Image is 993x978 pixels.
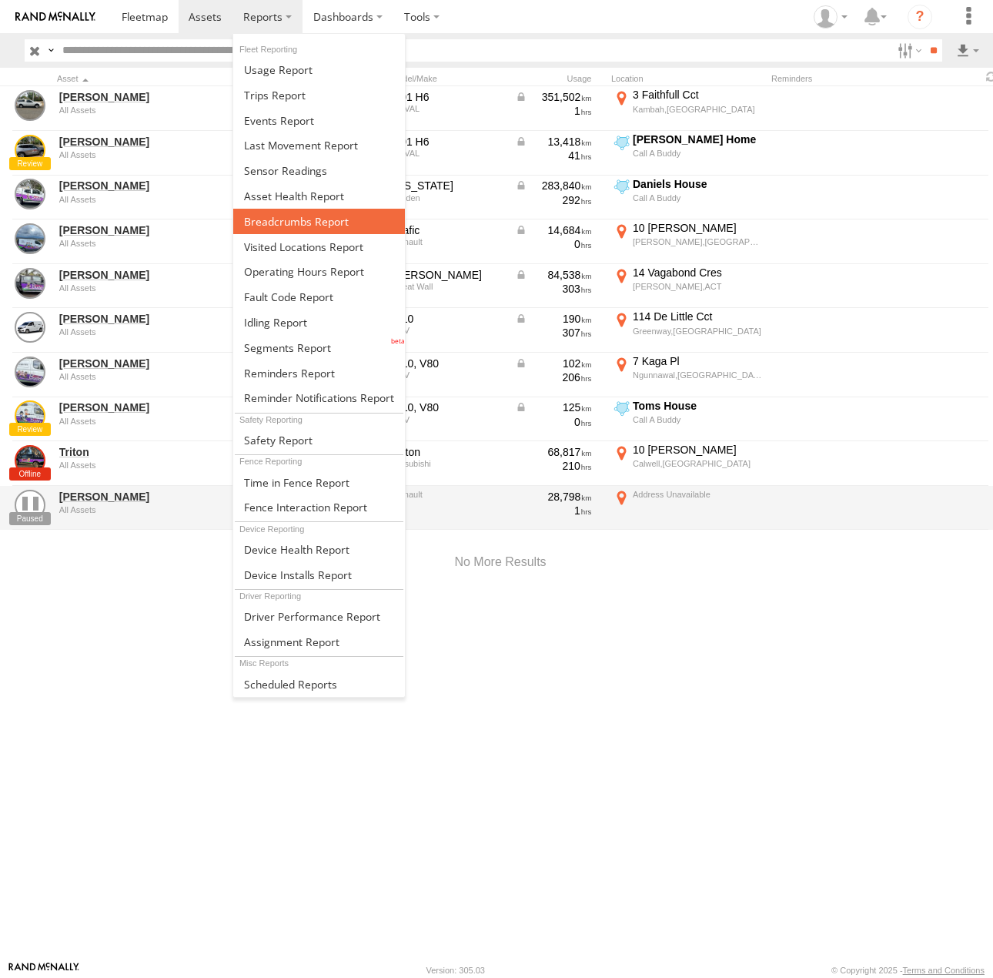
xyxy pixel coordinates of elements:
div: 292 [515,193,592,207]
a: Terms and Conditions [903,966,985,975]
a: Asset Operating Hours Report [233,259,405,284]
div: HAVAL [393,149,504,158]
a: Fault Code Report [233,284,405,310]
div: 0 [515,237,592,251]
div: Daniels House [633,177,763,191]
div: 3 Faithfull Cct [633,88,763,102]
div: [PERSON_NAME],ACT [633,281,763,292]
div: undefined [59,327,209,337]
label: Export results as... [955,39,981,62]
a: [PERSON_NAME] [59,400,209,414]
div: undefined [59,372,209,381]
a: [PERSON_NAME] [59,312,209,326]
div: 206 [515,370,592,384]
a: Visited Locations Report [233,234,405,260]
a: Fence Interaction Report [233,494,405,520]
div: Toms House [633,399,763,413]
label: Click to View Current Location [611,88,765,129]
label: Search Query [45,39,57,62]
a: Assignment Report [233,629,405,655]
label: Click to View Current Location [611,177,765,219]
div: Data from Vehicle CANbus [515,223,592,237]
div: Mitsubishi [393,459,504,468]
div: Calwell,[GEOGRAPHIC_DATA] [633,458,763,469]
div: Triton [393,445,504,459]
a: View Asset Details [15,357,45,387]
div: undefined [59,283,209,293]
div: Call A Buddy [633,148,763,159]
div: B01 H6 [393,90,504,104]
a: View Asset Details [15,268,45,299]
div: Usage [513,73,605,84]
a: [PERSON_NAME] [59,90,209,104]
div: undefined [59,417,209,426]
div: undefined [59,106,209,115]
div: Click to Sort [57,73,211,84]
i: ? [908,5,932,29]
label: Click to View Current Location [611,221,765,263]
label: Click to View Current Location [611,266,765,307]
div: LDV [393,415,504,424]
a: Driver Performance Report [233,604,405,629]
div: Greenway,[GEOGRAPHIC_DATA] [633,326,763,337]
a: [PERSON_NAME] [59,223,209,237]
a: Idling Report [233,310,405,335]
div: HAVAL [393,104,504,113]
a: View Asset with Fault/s [219,445,276,482]
label: Click to View Current Location [611,487,765,529]
a: Asset Health Report [233,183,405,209]
a: [PERSON_NAME] [59,268,209,282]
a: Breadcrumbs Report [233,209,405,234]
div: Colorado [393,179,504,193]
div: Call A Buddy [633,193,763,203]
label: Search Filter Options [891,39,924,62]
a: Reminders Report [233,360,405,386]
div: Great Wall [393,282,504,291]
a: Service Reminder Notifications Report [233,386,405,411]
a: Full Events Report [233,108,405,133]
div: 303 [515,282,592,296]
div: Renault [393,490,504,499]
div: Trafic [393,223,504,237]
a: Scheduled Reports [233,672,405,697]
a: View Asset Details [15,90,45,121]
label: Click to View Current Location [611,443,765,484]
div: [PERSON_NAME] Home [633,132,763,146]
div: 7 Kaga Pl [633,354,763,368]
div: Cannon [393,268,504,282]
a: View Asset Details [15,223,45,254]
div: undefined [59,239,209,248]
a: View Asset with Fault/s [219,357,276,394]
img: rand-logo.svg [15,12,95,22]
div: G10 [393,312,504,326]
div: Renault [393,237,504,246]
a: Time in Fences Report [233,470,405,495]
div: 10 [PERSON_NAME] [633,221,763,235]
div: Data from Vehicle CANbus [515,312,592,326]
div: undefined [59,195,209,204]
a: Device Health Report [233,537,405,562]
div: undefined [59,461,209,470]
div: Kambah,[GEOGRAPHIC_DATA] [633,104,763,115]
a: View Asset with Fault/s [219,268,276,305]
a: View Asset Details [15,400,45,431]
a: View Asset Details [15,312,45,343]
div: Call A Buddy [633,414,763,425]
div: 14 Vagabond Cres [633,266,763,280]
a: Triton [59,445,209,459]
div: 307 [515,326,592,340]
div: Data from Vehicle CANbus [515,179,592,193]
a: Sensor Readings [233,158,405,183]
div: © Copyright 2025 - [831,966,985,975]
div: 1 [515,104,592,118]
a: [PERSON_NAME] [59,357,209,370]
div: Location [611,73,765,84]
a: Device Installs Report [233,562,405,588]
div: Reminders [771,73,887,84]
a: Trips Report [233,82,405,108]
a: [PERSON_NAME] [59,490,209,504]
label: Click to View Current Location [611,310,765,351]
label: Click to View Current Location [611,399,765,440]
div: 0 [515,415,592,429]
a: [PERSON_NAME] [59,179,209,193]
